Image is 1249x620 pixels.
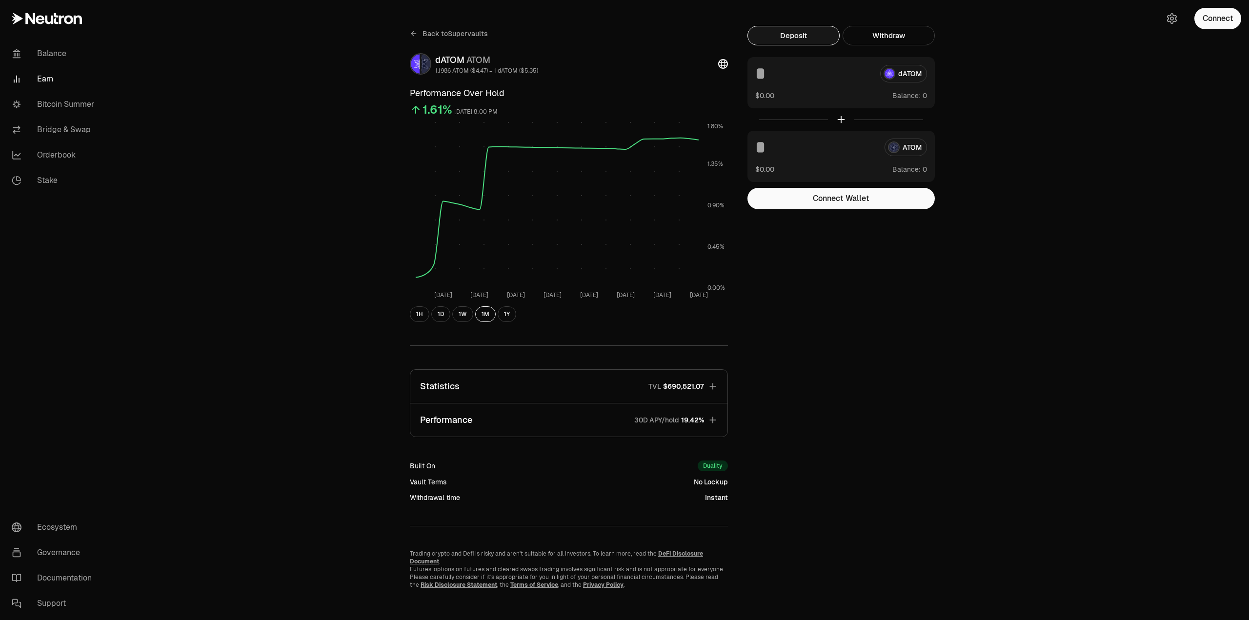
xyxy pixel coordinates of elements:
[747,26,840,45] button: Deposit
[411,54,420,74] img: dATOM Logo
[698,460,728,471] div: Duality
[648,381,661,391] p: TVL
[410,86,728,100] h3: Performance Over Hold
[690,291,708,299] tspan: [DATE]
[410,550,728,565] p: Trading crypto and Defi is risky and aren't suitable for all investors. To learn more, read the .
[423,102,452,118] div: 1.61%
[4,168,105,193] a: Stake
[466,54,490,65] span: ATOM
[634,415,679,425] p: 30D APY/hold
[434,291,452,299] tspan: [DATE]
[694,477,728,487] div: No Lockup
[452,306,473,322] button: 1W
[410,461,435,471] div: Built On
[4,565,105,591] a: Documentation
[617,291,635,299] tspan: [DATE]
[475,306,496,322] button: 1M
[4,591,105,616] a: Support
[423,29,488,39] span: Back to Supervaults
[653,291,671,299] tspan: [DATE]
[707,201,725,209] tspan: 0.90%
[705,493,728,502] div: Instant
[747,188,935,209] button: Connect Wallet
[580,291,598,299] tspan: [DATE]
[892,164,921,174] span: Balance:
[410,493,460,502] div: Withdrawal time
[435,53,538,67] div: dATOM
[422,54,430,74] img: ATOM Logo
[4,92,105,117] a: Bitcoin Summer
[892,91,921,100] span: Balance:
[4,142,105,168] a: Orderbook
[4,66,105,92] a: Earn
[410,306,429,322] button: 1H
[410,550,703,565] a: DeFi Disclosure Document
[843,26,935,45] button: Withdraw
[4,540,105,565] a: Governance
[755,164,774,174] button: $0.00
[4,41,105,66] a: Balance
[707,284,725,292] tspan: 0.00%
[410,403,727,437] button: Performance30D APY/hold19.42%
[435,67,538,75] div: 1.1986 ATOM ($4.47) = 1 dATOM ($5.35)
[707,243,725,251] tspan: 0.45%
[755,90,774,100] button: $0.00
[510,581,558,589] a: Terms of Service
[421,581,497,589] a: Risk Disclosure Statement
[498,306,516,322] button: 1Y
[681,415,704,425] span: 19.42%
[410,26,488,41] a: Back toSupervaults
[4,117,105,142] a: Bridge & Swap
[707,160,723,168] tspan: 1.35%
[420,413,472,427] p: Performance
[431,306,450,322] button: 1D
[410,565,728,589] p: Futures, options on futures and cleared swaps trading involves significant risk and is not approp...
[4,515,105,540] a: Ecosystem
[583,581,624,589] a: Privacy Policy
[507,291,525,299] tspan: [DATE]
[420,380,460,393] p: Statistics
[410,370,727,403] button: StatisticsTVL$690,521.07
[663,381,704,391] span: $690,521.07
[1194,8,1241,29] button: Connect
[410,477,446,487] div: Vault Terms
[470,291,488,299] tspan: [DATE]
[454,106,498,118] div: [DATE] 8:00 PM
[707,122,723,130] tspan: 1.80%
[544,291,562,299] tspan: [DATE]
